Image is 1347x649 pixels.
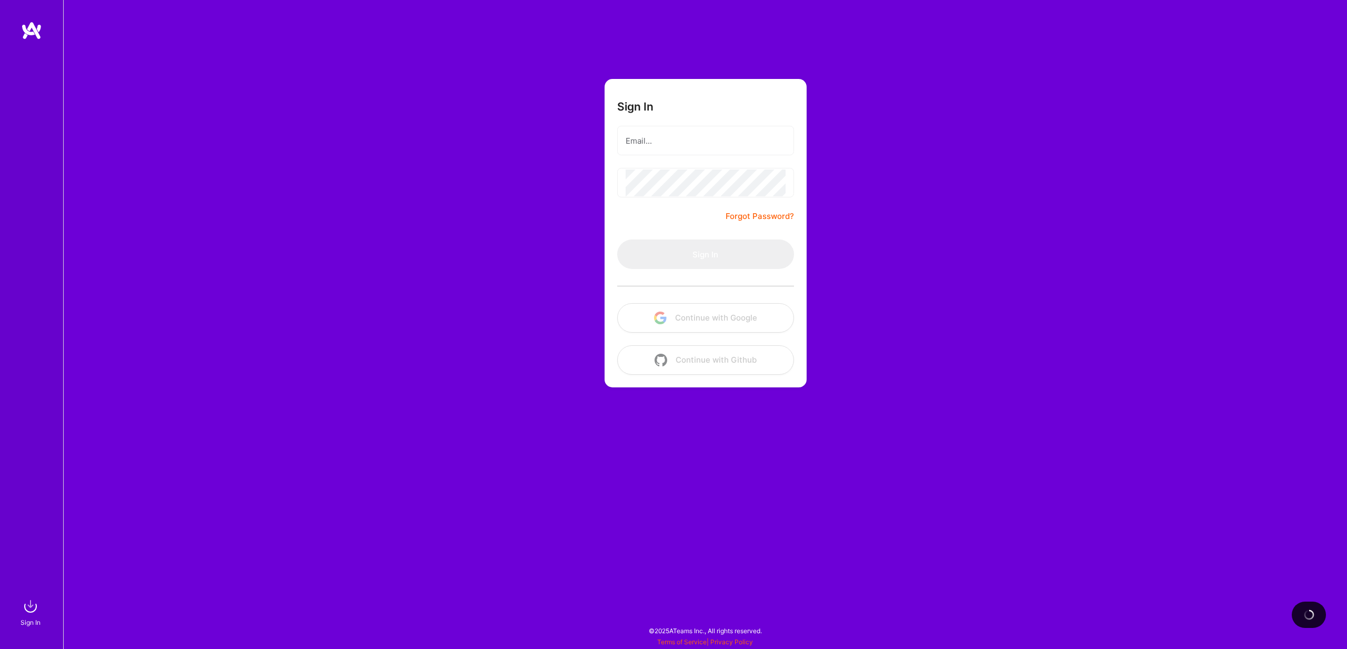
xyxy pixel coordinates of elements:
div: Sign In [21,617,41,628]
a: Forgot Password? [726,210,794,223]
button: Sign In [617,239,794,269]
a: Terms of Service [657,638,707,646]
img: icon [655,354,667,366]
div: © 2025 ATeams Inc., All rights reserved. [63,617,1347,644]
button: Continue with Google [617,303,794,333]
h3: Sign In [617,100,654,113]
span: | [657,638,753,646]
input: Email... [626,127,786,154]
button: Continue with Github [617,345,794,375]
img: sign in [20,596,41,617]
img: loading [1302,608,1315,622]
img: icon [654,312,667,324]
img: logo [21,21,42,40]
a: Privacy Policy [710,638,753,646]
a: sign inSign In [22,596,41,628]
